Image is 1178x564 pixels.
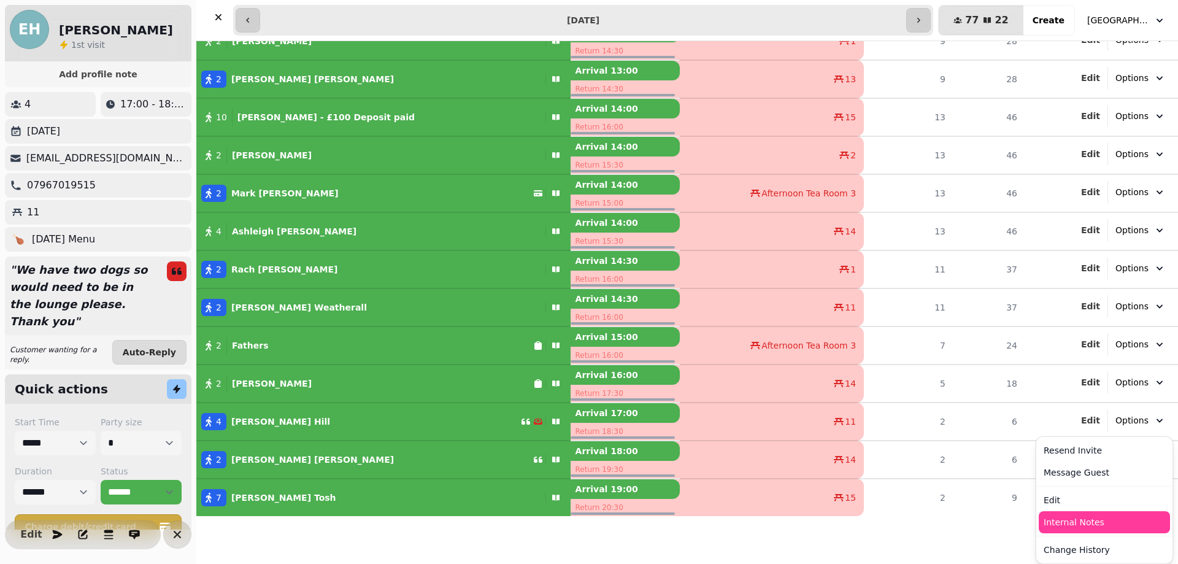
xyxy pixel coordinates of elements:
div: Options [1036,436,1173,564]
button: Resend Invite [1039,439,1170,462]
span: Options [1115,414,1149,427]
button: Change History [1039,539,1170,561]
button: Edit [1039,489,1170,511]
button: Message Guest [1039,462,1170,484]
button: Internal Notes [1039,511,1170,533]
button: Options [1108,409,1173,431]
